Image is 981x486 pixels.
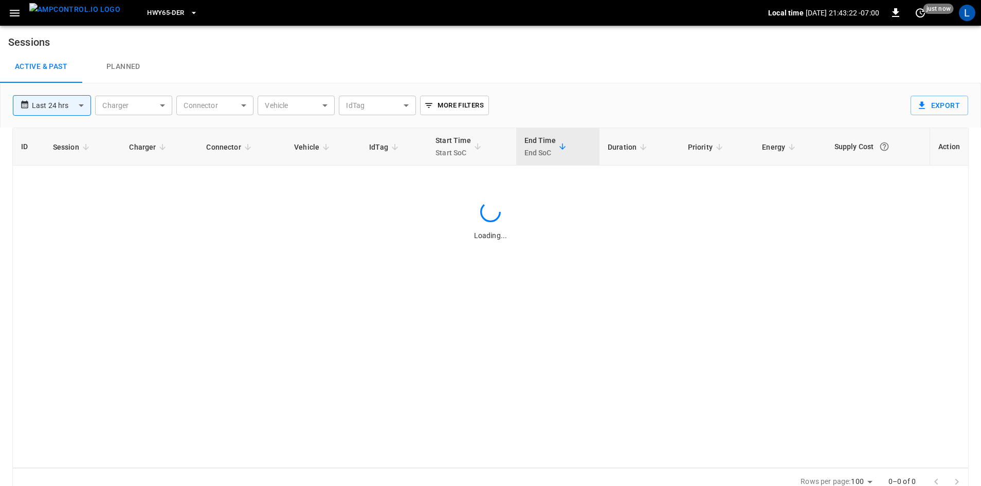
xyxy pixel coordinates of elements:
[435,134,484,159] span: Start TimeStart SoC
[768,8,804,18] p: Local time
[911,96,968,115] button: Export
[762,141,798,153] span: Energy
[32,96,91,115] div: Last 24 hrs
[369,141,402,153] span: IdTag
[474,231,507,240] span: Loading...
[524,134,569,159] span: End TimeEnd SoC
[834,137,922,156] div: Supply Cost
[420,96,488,115] button: More Filters
[143,3,202,23] button: HWY65-DER
[206,141,254,153] span: Connector
[930,128,968,166] th: Action
[912,5,929,21] button: set refresh interval
[435,147,471,159] p: Start SoC
[294,141,333,153] span: Vehicle
[608,141,650,153] span: Duration
[147,7,184,19] span: HWY65-DER
[12,128,969,468] div: sessions table
[29,3,120,16] img: ampcontrol.io logo
[524,134,556,159] div: End Time
[435,134,471,159] div: Start Time
[129,141,169,153] span: Charger
[923,4,954,14] span: just now
[82,50,165,83] a: Planned
[524,147,556,159] p: End SoC
[13,128,968,196] table: sessions table
[53,141,93,153] span: Session
[13,128,45,166] th: ID
[875,137,894,156] button: The cost of your charging session based on your supply rates
[959,5,975,21] div: profile-icon
[806,8,879,18] p: [DATE] 21:43:22 -07:00
[688,141,726,153] span: Priority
